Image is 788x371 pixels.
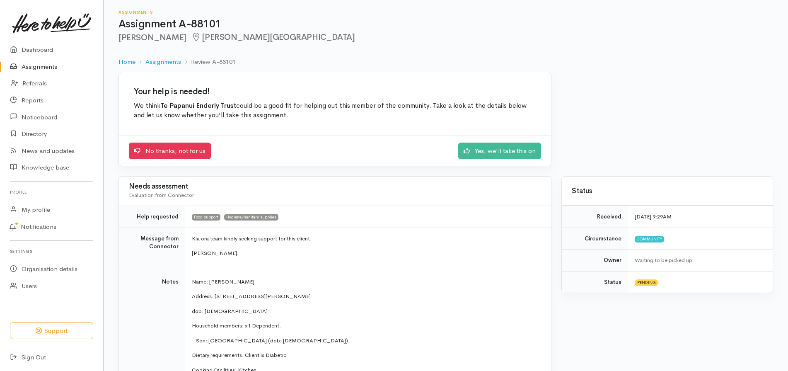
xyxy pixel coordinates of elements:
p: dob: [DEMOGRAPHIC_DATA] [192,307,541,315]
p: [PERSON_NAME]. [192,249,541,257]
h6: Settings [10,246,93,257]
button: Support [10,323,93,339]
h1: Assignment A-88101 [118,18,773,30]
span: Pending [635,279,658,286]
span: Hygiene/sanitary supplies [224,214,278,221]
span: Community [635,236,664,242]
td: Received [562,206,628,228]
p: - Son: [GEOGRAPHIC_DATA] (dob: [DEMOGRAPHIC_DATA]) [192,337,541,345]
a: Home [118,57,135,67]
td: Owner [562,250,628,272]
a: Assignments [145,57,181,67]
span: Food support [192,214,220,221]
span: [PERSON_NAME][GEOGRAPHIC_DATA] [191,32,355,42]
p: Household members: x1 Dependent. [192,322,541,330]
p: Kia ora team kindly seeking support for this client. [192,235,541,243]
li: Review A-88101 [181,57,236,67]
p: Address: [STREET_ADDRESS][PERSON_NAME] [192,292,541,301]
h6: Profile [10,187,93,198]
h3: Needs assessment [129,183,541,191]
td: Help requested [119,206,185,228]
a: Yes, we'll take this on [458,143,541,160]
h2: [PERSON_NAME] [118,33,773,42]
span: Evaluation from Connector [129,192,194,199]
h3: Status [572,187,763,195]
p: We think could be a good fit for helping out this member of the community. Take a look at the det... [134,101,536,121]
b: Te Papanui Enderly Trust [160,102,236,110]
td: Status [562,271,628,293]
div: Waiting to be picked up [635,256,763,264]
a: No thanks, not for us [129,143,211,160]
td: Message from Connector [119,228,185,271]
time: [DATE] 9:29AM [635,213,672,220]
h2: Your help is needed! [134,87,536,96]
h6: Assignments [118,10,773,15]
td: Circumstance [562,228,628,250]
nav: breadcrumb [118,52,773,72]
p: Name: [PERSON_NAME] [192,278,541,286]
p: Dietary requirements: Client is Diabetic [192,351,541,359]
